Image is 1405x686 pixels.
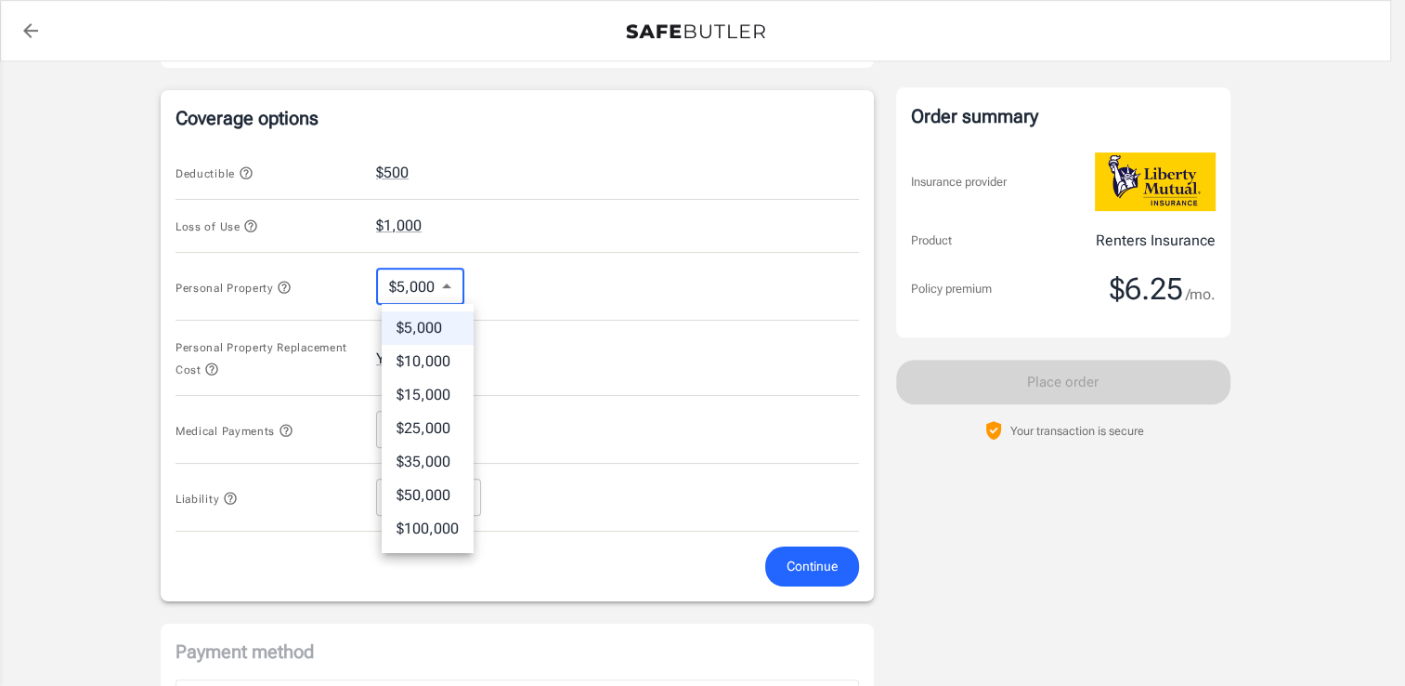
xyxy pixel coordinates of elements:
li: $50,000 [382,479,474,512]
li: $15,000 [382,378,474,412]
li: $5,000 [382,311,474,345]
li: $10,000 [382,345,474,378]
li: $100,000 [382,512,474,546]
li: $35,000 [382,445,474,479]
li: $25,000 [382,412,474,445]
